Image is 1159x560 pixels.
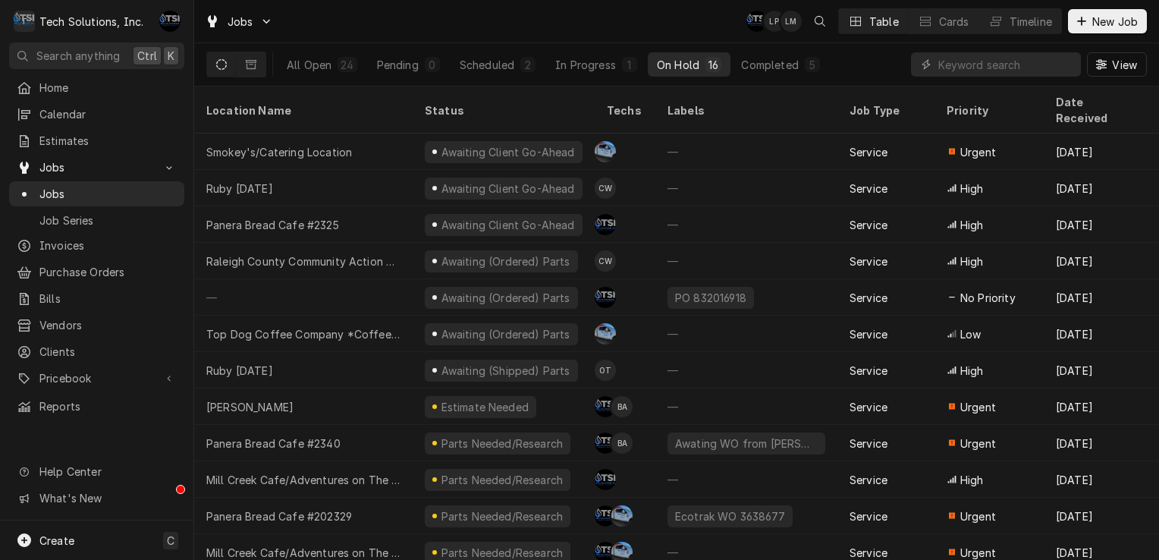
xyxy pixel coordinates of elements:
span: High [960,253,984,269]
div: Timeline [1010,14,1052,30]
div: Mill Creek Cafe/Adventures on The Gorge [206,472,400,488]
div: Scheduled [460,57,514,73]
div: Table [869,14,899,30]
div: Top Dog Coffee Company *Coffee Trailer* [206,326,400,342]
div: Brian Alexander's Avatar [611,396,633,417]
span: Estimates [39,133,177,149]
div: Panera Bread Cafe #2325 [206,217,339,233]
div: Service [850,436,887,451]
div: Awaiting (Ordered) Parts [439,290,571,306]
span: Pricebook [39,370,154,386]
span: Jobs [39,186,177,202]
span: Low [960,326,981,342]
div: AF [746,11,768,32]
a: Invoices [9,233,184,258]
span: Urgent [960,436,996,451]
div: BA [611,433,633,454]
div: Joe Paschal's Avatar [595,323,616,344]
button: Search anythingCtrlK [9,42,184,69]
div: [DATE] [1044,134,1153,170]
span: Search anything [36,48,120,64]
div: Service [850,326,887,342]
span: Home [39,80,177,96]
span: Job Series [39,212,177,228]
div: Service [850,472,887,488]
div: On Hold [657,57,699,73]
div: [PERSON_NAME] [206,399,294,415]
span: Urgent [960,144,996,160]
button: Open search [808,9,832,33]
div: Completed [741,57,798,73]
div: Awaiting Client Go-Ahead [439,144,576,160]
a: Purchase Orders [9,260,184,285]
span: Bills [39,291,177,307]
div: Service [850,363,887,379]
div: Parts Needed/Research [439,508,564,524]
div: AF [595,433,616,454]
div: Joe Paschal's Avatar [611,505,633,527]
span: No Priority [960,290,1016,306]
a: Go to Jobs [199,9,279,34]
div: Service [850,217,887,233]
a: Job Series [9,208,184,233]
div: Service [850,144,887,160]
a: Home [9,75,184,100]
span: What's New [39,490,175,506]
div: — [655,243,837,279]
div: 2 [523,57,532,73]
div: SB [595,214,616,235]
span: Jobs [228,14,253,30]
div: Awaiting (Ordered) Parts [439,326,571,342]
a: Go to What's New [9,486,184,511]
a: Calendar [9,102,184,127]
div: Austin Fox's Avatar [595,433,616,454]
div: LP [764,11,785,32]
div: CW [595,178,616,199]
div: 16 [708,57,718,73]
div: Panera Bread Cafe #2340 [206,436,341,451]
div: Cards [939,14,969,30]
div: Location Name [206,102,397,118]
div: — [194,279,413,316]
span: Calendar [39,106,177,122]
span: Help Center [39,464,175,480]
div: Job Type [850,102,922,118]
div: All Open [287,57,331,73]
div: Service [850,508,887,524]
div: LM [781,11,802,32]
span: K [168,48,174,64]
div: CW [595,250,616,272]
div: — [655,461,837,498]
div: OT [595,360,616,381]
div: JP [611,505,633,527]
div: AF [595,287,616,308]
span: Ctrl [137,48,157,64]
div: — [655,352,837,389]
div: Otis Tooley's Avatar [595,360,616,381]
a: Bills [9,286,184,311]
span: Urgent [960,508,996,524]
div: Priority [947,102,1029,118]
div: [DATE] [1044,170,1153,206]
span: View [1109,57,1140,73]
div: [DATE] [1044,206,1153,243]
div: Coleton Wallace's Avatar [595,250,616,272]
div: Awaiting (Ordered) Parts [439,253,571,269]
div: Ruby [DATE] [206,363,273,379]
div: SB [595,469,616,490]
div: Awaiting (Shipped) Parts [439,363,571,379]
div: [DATE] [1044,279,1153,316]
a: Estimates [9,128,184,153]
span: High [960,181,984,197]
div: Lisa Paschal's Avatar [764,11,785,32]
div: Service [850,181,887,197]
span: High [960,363,984,379]
div: PO 832016918 [674,290,748,306]
div: Smokey's/Catering Location [206,144,352,160]
span: Create [39,534,74,547]
span: Vendors [39,317,177,333]
div: Coleton Wallace's Avatar [595,178,616,199]
a: Go to Pricebook [9,366,184,391]
div: Austin Fox's Avatar [595,287,616,308]
div: T [14,11,35,32]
